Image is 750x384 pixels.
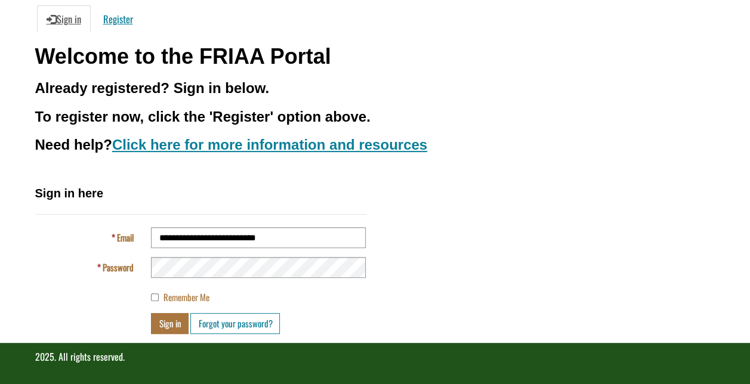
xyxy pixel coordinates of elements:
[35,187,103,200] span: Sign in here
[102,261,133,274] span: Password
[54,349,125,364] span: . All rights reserved.
[35,80,715,96] h3: Already registered? Sign in below.
[116,231,133,244] span: Email
[35,45,715,69] h1: Welcome to the FRIAA Portal
[35,350,715,364] p: 2025
[151,293,159,301] input: Remember Me
[112,137,427,153] a: Click here for more information and resources
[35,137,715,153] h3: Need help?
[37,5,91,33] a: Sign in
[190,313,280,334] a: Forgot your password?
[163,290,209,304] span: Remember Me
[94,5,143,33] a: Register
[151,313,189,334] button: Sign in
[35,109,715,125] h3: To register now, click the 'Register' option above.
